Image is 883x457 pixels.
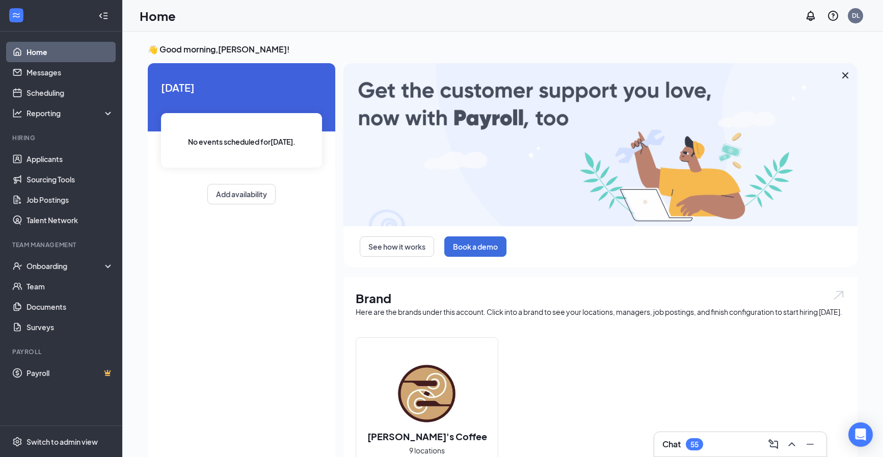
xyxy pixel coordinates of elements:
div: DL [852,11,860,20]
h1: Home [140,7,176,24]
div: Payroll [12,347,112,356]
a: Messages [26,62,114,83]
svg: UserCheck [12,261,22,271]
a: Home [26,42,114,62]
h2: [PERSON_NAME]'s Coffee [357,430,497,443]
h3: 👋 Good morning, [PERSON_NAME] ! [148,44,858,55]
a: Talent Network [26,210,114,230]
svg: Collapse [98,11,109,21]
a: Job Postings [26,190,114,210]
div: Hiring [12,133,112,142]
a: Documents [26,297,114,317]
svg: QuestionInfo [827,10,839,22]
span: No events scheduled for [DATE] . [188,136,296,147]
svg: WorkstreamLogo [11,10,21,20]
img: open.6027fd2a22e1237b5b06.svg [832,289,845,301]
svg: ComposeMessage [767,438,780,450]
h1: Brand [356,289,845,307]
svg: Settings [12,437,22,447]
svg: Cross [839,69,851,82]
div: Switch to admin view [26,437,98,447]
svg: ChevronUp [786,438,798,450]
div: Open Intercom Messenger [848,422,873,447]
a: Scheduling [26,83,114,103]
div: Reporting [26,108,114,118]
a: Team [26,276,114,297]
span: 9 locations [409,445,445,456]
button: ChevronUp [784,436,800,452]
button: Add availability [207,184,276,204]
svg: Notifications [805,10,817,22]
a: Surveys [26,317,114,337]
div: Here are the brands under this account. Click into a brand to see your locations, managers, job p... [356,307,845,317]
a: Sourcing Tools [26,169,114,190]
a: Applicants [26,149,114,169]
div: Team Management [12,240,112,249]
img: payroll-large.gif [343,63,858,226]
div: Onboarding [26,261,105,271]
h3: Chat [662,439,681,450]
a: PayrollCrown [26,363,114,383]
button: Book a demo [444,236,506,257]
div: 55 [690,440,699,449]
img: Ziggi's Coffee [394,361,460,426]
button: Minimize [802,436,818,452]
button: See how it works [360,236,434,257]
span: [DATE] [161,79,322,95]
svg: Minimize [804,438,816,450]
svg: Analysis [12,108,22,118]
button: ComposeMessage [765,436,782,452]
